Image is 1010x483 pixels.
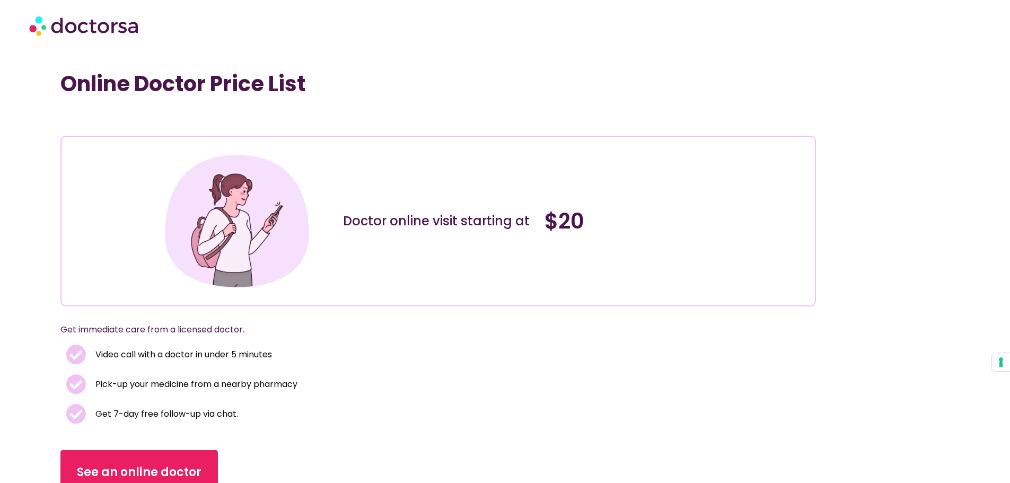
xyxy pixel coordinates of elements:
[93,347,272,362] span: Video call with a doctor in under 5 minutes
[60,71,816,96] h1: Online Doctor Price List
[60,322,791,337] p: Get immediate care from a licensed doctor.
[93,377,297,392] span: Pick-up your medicine from a nearby pharmacy
[93,407,238,421] span: Get 7-day free follow-up via chat.
[992,353,1010,371] button: Your consent preferences for tracking technologies
[343,213,534,230] div: Doctor online visit starting at
[544,208,735,234] h4: $20
[77,464,201,481] span: See an online doctor
[161,145,313,297] img: Illustration depicting a young woman in a casual outfit, engaged with her smartphone. She has a p...
[142,112,301,125] iframe: Customer reviews powered by Trustpilot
